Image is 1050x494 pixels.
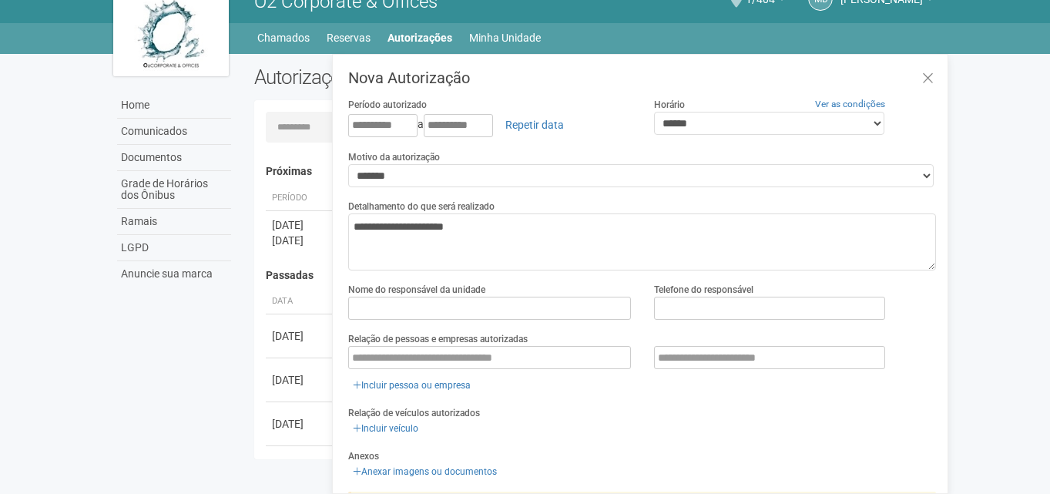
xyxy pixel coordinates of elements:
[348,283,485,297] label: Nome do responsável da unidade
[117,119,231,145] a: Comunicados
[117,92,231,119] a: Home
[272,328,329,344] div: [DATE]
[348,377,475,394] a: Incluir pessoa ou empresa
[348,332,528,346] label: Relação de pessoas e empresas autorizadas
[348,150,440,164] label: Motivo da autorização
[495,112,574,138] a: Repetir data
[348,406,480,420] label: Relação de veículos autorizados
[257,27,310,49] a: Chamados
[348,449,379,463] label: Anexos
[348,200,495,213] label: Detalhamento do que será realizado
[117,209,231,235] a: Ramais
[117,261,231,287] a: Anuncie sua marca
[348,112,631,138] div: a
[348,420,423,437] a: Incluir veículo
[348,98,427,112] label: Período autorizado
[387,27,452,49] a: Autorizações
[272,372,329,388] div: [DATE]
[654,98,685,112] label: Horário
[266,270,926,281] h4: Passadas
[348,70,936,86] h3: Nova Autorização
[117,235,231,261] a: LGPD
[266,186,335,211] th: Período
[272,416,329,432] div: [DATE]
[117,145,231,171] a: Documentos
[654,283,753,297] label: Telefone do responsável
[815,99,885,109] a: Ver as condições
[117,171,231,209] a: Grade de Horários dos Ônibus
[266,166,926,177] h4: Próximas
[469,27,541,49] a: Minha Unidade
[327,27,371,49] a: Reservas
[272,217,329,233] div: [DATE]
[266,289,335,314] th: Data
[254,66,584,89] h2: Autorizações
[272,233,329,248] div: [DATE]
[348,463,502,480] a: Anexar imagens ou documentos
